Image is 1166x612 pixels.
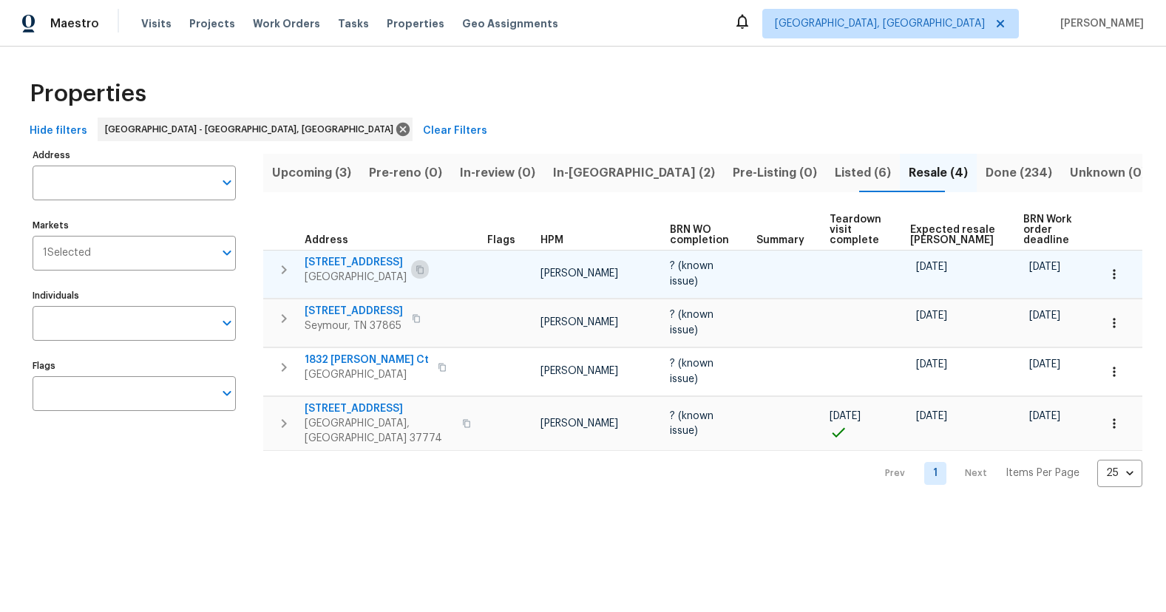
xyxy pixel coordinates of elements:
span: [GEOGRAPHIC_DATA] [305,367,429,382]
button: Open [217,242,237,263]
span: Work Orders [253,16,320,31]
span: Visits [141,16,172,31]
label: Individuals [33,291,236,300]
span: Pre-Listing (0) [733,163,817,183]
span: [DATE] [916,359,947,370]
span: In-[GEOGRAPHIC_DATA] (2) [553,163,715,183]
span: 1 Selected [43,247,91,259]
button: Clear Filters [417,118,493,145]
span: [DATE] [916,411,947,421]
button: Hide filters [24,118,93,145]
span: Listed (6) [835,163,891,183]
span: [GEOGRAPHIC_DATA] [305,270,407,285]
span: Clear Filters [423,122,487,140]
button: Open [217,313,237,333]
span: Seymour, TN 37865 [305,319,403,333]
span: Tasks [338,18,369,29]
nav: Pagination Navigation [871,460,1142,487]
span: [GEOGRAPHIC_DATA] - [GEOGRAPHIC_DATA], [GEOGRAPHIC_DATA] [105,122,399,137]
span: ? (known issue) [670,411,714,436]
span: [PERSON_NAME] [540,366,618,376]
span: Hide filters [30,122,87,140]
span: Done (234) [986,163,1052,183]
span: [DATE] [1029,359,1060,370]
button: Open [217,383,237,404]
label: Flags [33,361,236,370]
span: [DATE] [1029,310,1060,321]
span: [GEOGRAPHIC_DATA], [GEOGRAPHIC_DATA] [775,16,985,31]
span: Properties [387,16,444,31]
span: [PERSON_NAME] [540,317,618,327]
span: Resale (4) [909,163,968,183]
button: Open [217,172,237,193]
span: ? (known issue) [670,358,714,384]
a: Goto page 1 [924,462,946,485]
span: [DATE] [1029,411,1060,421]
span: [PERSON_NAME] [1054,16,1144,31]
span: ? (known issue) [670,261,714,286]
span: Expected resale [PERSON_NAME] [910,225,998,245]
label: Address [33,151,236,160]
span: [PERSON_NAME] [540,268,618,279]
span: Maestro [50,16,99,31]
span: Unknown (0) [1070,163,1146,183]
span: [STREET_ADDRESS] [305,304,403,319]
label: Markets [33,221,236,230]
span: [DATE] [1029,262,1060,272]
span: Teardown visit complete [830,214,885,245]
span: In-review (0) [460,163,535,183]
div: 25 [1097,454,1142,492]
span: [STREET_ADDRESS] [305,401,453,416]
span: Projects [189,16,235,31]
span: Pre-reno (0) [369,163,442,183]
span: Flags [487,235,515,245]
p: Items Per Page [1006,466,1079,480]
span: Summary [756,235,804,245]
span: BRN WO completion [670,225,731,245]
span: Properties [30,86,146,101]
span: [DATE] [916,262,947,272]
span: BRN Work order deadline [1023,214,1073,245]
span: Address [305,235,348,245]
span: Upcoming (3) [272,163,351,183]
span: [DATE] [916,310,947,321]
span: Geo Assignments [462,16,558,31]
span: [PERSON_NAME] [540,418,618,429]
span: HPM [540,235,563,245]
span: 1832 [PERSON_NAME] Ct [305,353,429,367]
span: [STREET_ADDRESS] [305,255,407,270]
span: [GEOGRAPHIC_DATA], [GEOGRAPHIC_DATA] 37774 [305,416,453,446]
span: ? (known issue) [670,310,714,335]
span: [DATE] [830,411,861,421]
div: [GEOGRAPHIC_DATA] - [GEOGRAPHIC_DATA], [GEOGRAPHIC_DATA] [98,118,413,141]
